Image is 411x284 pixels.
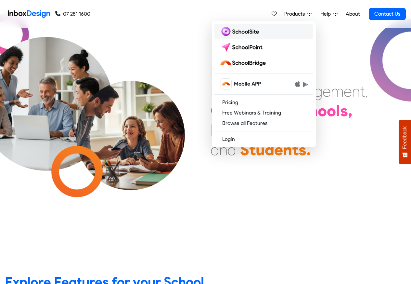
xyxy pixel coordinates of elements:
div: Products [212,21,316,147]
div: d [227,140,236,159]
a: Help [318,7,340,20]
div: o [327,101,336,120]
div: e [274,140,283,159]
a: Login [214,134,313,144]
div: F [211,120,220,140]
div: n [352,81,360,101]
div: M [211,62,223,81]
div: , [365,81,368,101]
div: d [265,140,274,159]
a: Browse all Features [214,118,313,128]
div: n [219,140,227,159]
div: , [348,101,353,120]
div: o [318,101,327,120]
div: a [211,140,219,159]
span: Help [320,10,333,18]
button: Feedback - Show survey [399,120,411,164]
div: E [211,81,219,101]
a: schoolbridge icon Mobile APP [214,76,313,92]
a: About [344,7,362,20]
div: t [292,140,299,159]
div: Maximising Efficient & Engagement, Connecting Schools, Families, and Students. [211,62,368,159]
img: schoolbridge icon [221,79,231,89]
div: u [256,140,265,159]
div: n [283,140,292,159]
img: schoolpoint logo [220,42,265,52]
div: t [249,140,256,159]
a: Pricing [214,97,313,108]
span: Mobile APP [234,80,261,88]
a: Products [282,7,314,20]
div: C [211,101,222,120]
img: schoolsite logo [220,26,262,37]
div: m [331,81,344,101]
div: l [336,101,340,120]
a: 07 281 1600 [55,10,90,18]
a: Free Webinars & Training [214,108,313,118]
span: Feedback [402,126,408,149]
div: s [299,140,306,159]
div: t [360,81,365,101]
img: schoolbridge logo [220,58,268,68]
span: Products [284,10,307,18]
div: S [240,140,249,159]
div: e [323,81,331,101]
a: Contact Us [369,8,406,20]
div: s [340,101,348,120]
div: g [314,81,323,101]
div: . [306,140,311,159]
img: parents_with_child.png [62,56,199,192]
div: e [344,81,352,101]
